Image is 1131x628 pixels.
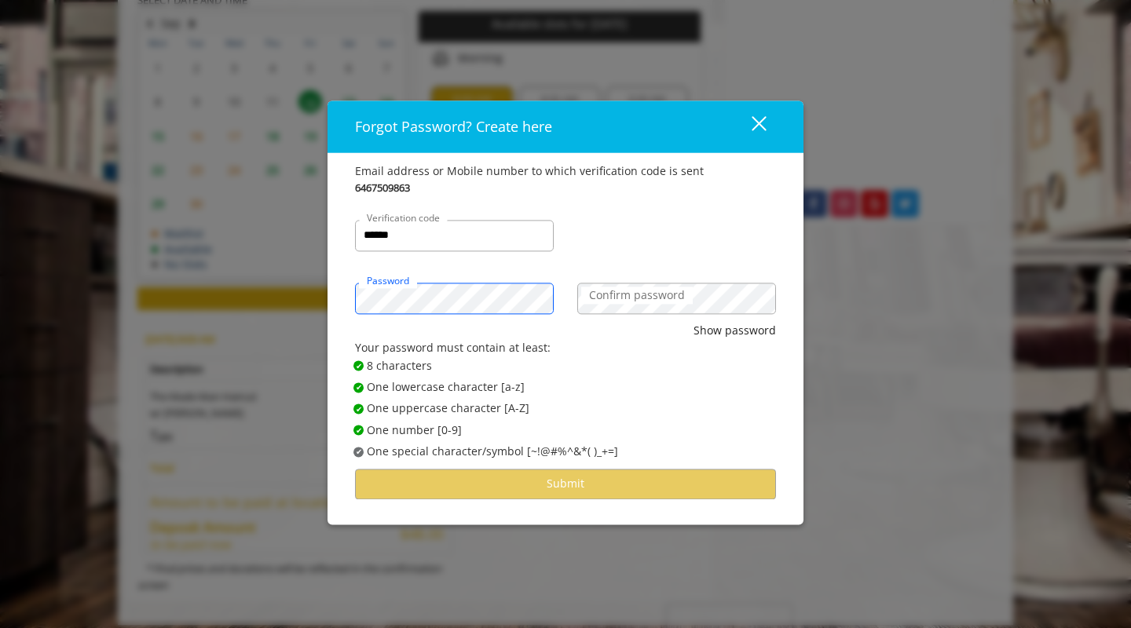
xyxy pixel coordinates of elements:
[367,400,529,418] span: One uppercase character [A-Z]
[577,283,776,314] input: Confirm password
[355,340,776,357] div: Your password must contain at least:
[367,378,525,396] span: One lowercase character [a-z]
[356,360,362,372] span: ✔
[355,469,776,499] button: Submit
[694,322,776,339] button: Show password
[367,357,432,374] span: 8 characters
[581,287,693,304] label: Confirm password
[355,117,552,136] span: Forgot Password? Create here
[367,444,618,461] span: One special character/symbol [~!@#%^&*( )_+=]
[359,273,417,288] label: Password
[367,422,462,439] span: One number [0-9]
[723,111,776,143] button: close dialog
[355,283,554,314] input: Password
[355,220,554,251] input: Verification code
[356,424,362,436] span: ✔
[734,115,765,138] div: close dialog
[355,180,410,196] b: 6467509863
[356,446,362,458] span: ✔
[359,210,448,225] label: Verification code
[356,403,362,415] span: ✔
[356,382,362,394] span: ✔
[355,162,776,180] div: Email address or Mobile number to which verification code is sent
